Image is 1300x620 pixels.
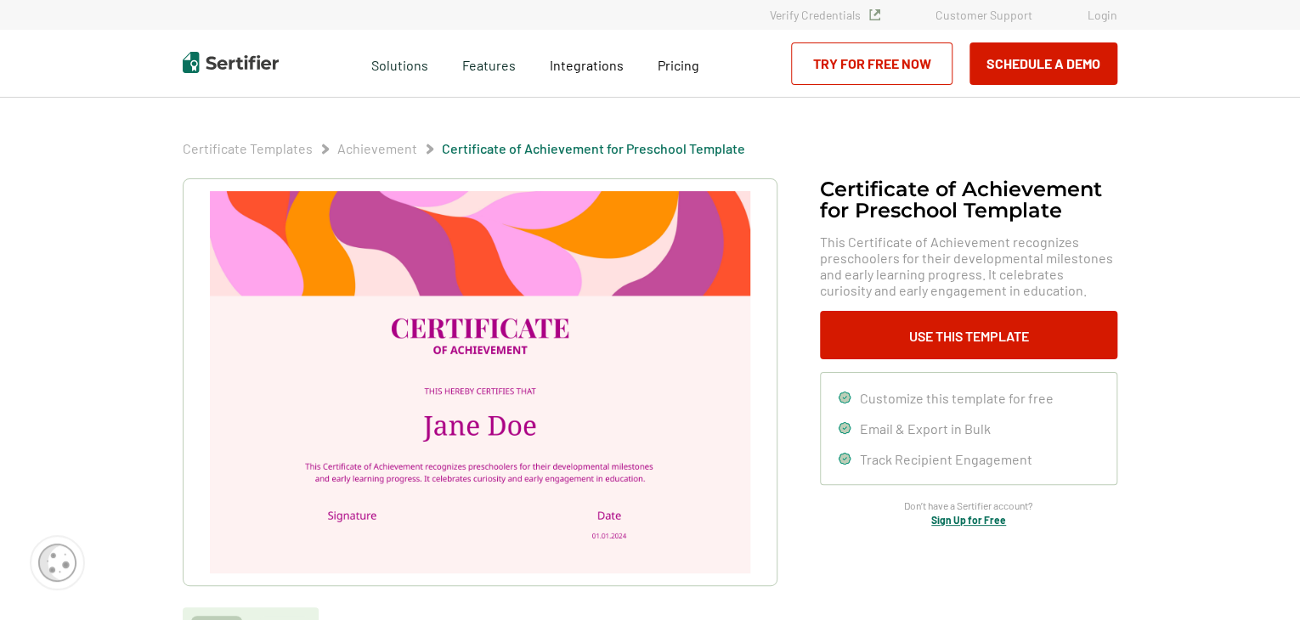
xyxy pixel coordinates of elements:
a: Login [1088,8,1117,22]
a: Sign Up for Free [931,514,1006,526]
span: Email & Export in Bulk [860,420,991,437]
a: Customer Support [935,8,1032,22]
a: Certificate Templates [183,140,313,156]
img: Sertifier | Digital Credentialing Platform [183,52,279,73]
button: Schedule a Demo [969,42,1117,85]
h1: Certificate of Achievement for Preschool Template [820,178,1117,221]
span: Achievement [337,140,417,157]
img: Certificate of Achievement for Preschool Template [210,191,750,573]
a: Try for Free Now [791,42,952,85]
iframe: Chat Widget [1215,538,1300,620]
span: Don’t have a Sertifier account? [904,498,1033,514]
span: Certificate of Achievement for Preschool Template [442,140,745,157]
span: Integrations [550,57,624,73]
button: Use This Template [820,311,1117,359]
img: Cookie Popup Icon [38,544,76,582]
span: Track Recipient Engagement [860,451,1032,467]
span: Customize this template for free [860,390,1054,406]
span: Pricing [658,57,699,73]
img: Verified [869,9,880,20]
span: Certificate Templates [183,140,313,157]
a: Certificate of Achievement for Preschool Template [442,140,745,156]
a: Pricing [658,53,699,74]
a: Achievement [337,140,417,156]
span: Features [462,53,516,74]
span: Solutions [371,53,428,74]
a: Integrations [550,53,624,74]
span: This Certificate of Achievement recognizes preschoolers for their developmental milestones and ea... [820,234,1117,298]
a: Verify Credentials [770,8,880,22]
div: Breadcrumb [183,140,745,157]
